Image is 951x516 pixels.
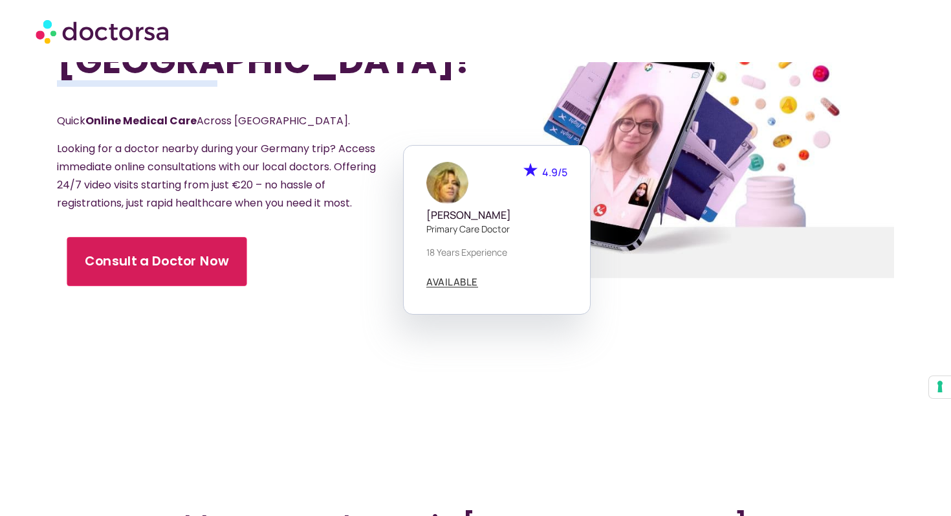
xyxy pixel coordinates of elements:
p: Primary care doctor [426,222,567,236]
span: Quick Across [GEOGRAPHIC_DATA]. [57,113,350,128]
iframe: Customer reviews powered by Trustpilot [139,447,812,465]
strong: Online Medical Care [85,113,197,128]
span: Looking for a doctor nearby during your Germany trip? Access immediate online consultations with ... [57,141,376,210]
span: Consult a Doctor Now [85,252,229,271]
button: Your consent preferences for tracking technologies [929,376,951,398]
a: Consult a Doctor Now [67,237,247,286]
span: 4.9/5 [542,165,567,179]
p: 18 years experience [426,245,567,259]
h5: [PERSON_NAME] [426,209,567,221]
a: AVAILABLE [426,277,478,287]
